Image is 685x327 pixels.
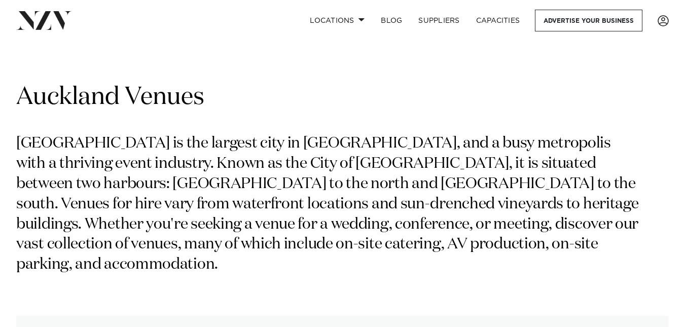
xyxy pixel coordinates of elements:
a: Capacities [468,10,528,31]
a: SUPPLIERS [410,10,467,31]
h1: Auckland Venues [16,82,669,114]
a: Advertise your business [535,10,642,31]
a: Locations [302,10,373,31]
a: BLOG [373,10,410,31]
img: nzv-logo.png [16,11,71,29]
p: [GEOGRAPHIC_DATA] is the largest city in [GEOGRAPHIC_DATA], and a busy metropolis with a thriving... [16,134,643,275]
